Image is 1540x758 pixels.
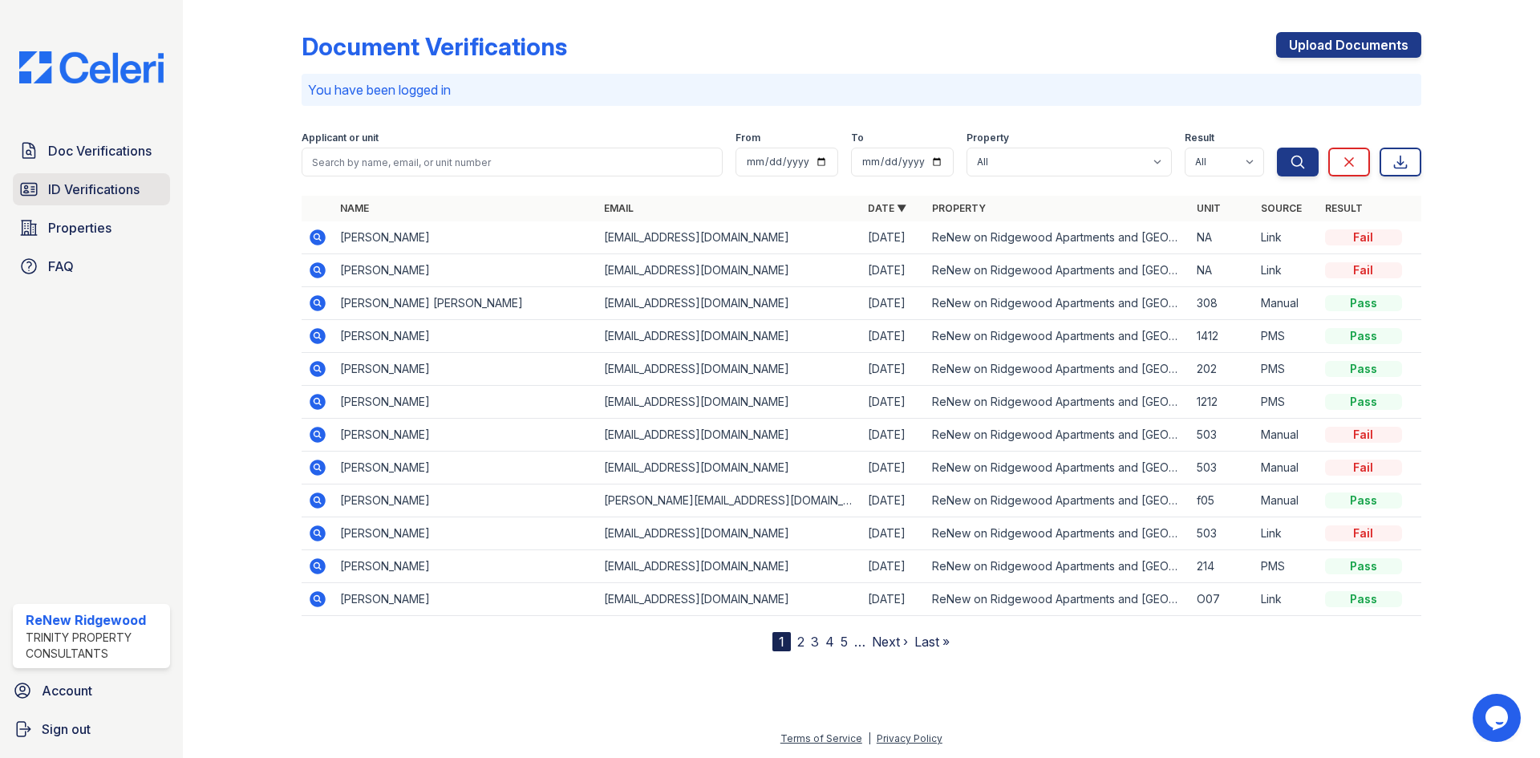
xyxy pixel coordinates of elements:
iframe: chat widget [1473,694,1524,742]
td: [PERSON_NAME] [334,452,598,484]
label: Result [1185,132,1214,144]
td: [DATE] [861,583,926,616]
td: ReNew on Ridgewood Apartments and [GEOGRAPHIC_DATA] [926,353,1189,386]
a: Last » [914,634,950,650]
a: Property [932,202,986,214]
td: NA [1190,254,1254,287]
td: [DATE] [861,221,926,254]
td: [DATE] [861,353,926,386]
td: 308 [1190,287,1254,320]
a: Terms of Service [780,732,862,744]
td: [EMAIL_ADDRESS][DOMAIN_NAME] [598,517,861,550]
td: [PERSON_NAME] [334,254,598,287]
a: Unit [1197,202,1221,214]
a: Next › [872,634,908,650]
img: CE_Logo_Blue-a8612792a0a2168367f1c8372b55b34899dd931a85d93a1a3d3e32e68fde9ad4.png [6,51,176,83]
td: PMS [1254,320,1319,353]
span: Properties [48,218,111,237]
td: PMS [1254,353,1319,386]
td: Link [1254,583,1319,616]
td: [EMAIL_ADDRESS][DOMAIN_NAME] [598,550,861,583]
td: O07 [1190,583,1254,616]
a: Result [1325,202,1363,214]
td: [EMAIL_ADDRESS][DOMAIN_NAME] [598,353,861,386]
div: Pass [1325,361,1402,377]
span: Doc Verifications [48,141,152,160]
td: [DATE] [861,484,926,517]
a: 3 [811,634,819,650]
td: NA [1190,221,1254,254]
span: Sign out [42,719,91,739]
a: ID Verifications [13,173,170,205]
td: ReNew on Ridgewood Apartments and [GEOGRAPHIC_DATA] [926,583,1189,616]
td: [DATE] [861,419,926,452]
a: Email [604,202,634,214]
td: [EMAIL_ADDRESS][DOMAIN_NAME] [598,287,861,320]
div: 1 [772,632,791,651]
td: [PERSON_NAME] [334,353,598,386]
td: ReNew on Ridgewood Apartments and [GEOGRAPHIC_DATA] [926,320,1189,353]
td: PMS [1254,550,1319,583]
a: Upload Documents [1276,32,1421,58]
span: ID Verifications [48,180,140,199]
div: Fail [1325,262,1402,278]
a: Sign out [6,713,176,745]
td: [EMAIL_ADDRESS][DOMAIN_NAME] [598,254,861,287]
div: Pass [1325,394,1402,410]
td: ReNew on Ridgewood Apartments and [GEOGRAPHIC_DATA] [926,452,1189,484]
td: [DATE] [861,452,926,484]
label: To [851,132,864,144]
td: 1412 [1190,320,1254,353]
td: 503 [1190,452,1254,484]
a: Properties [13,212,170,244]
td: 503 [1190,517,1254,550]
a: Name [340,202,369,214]
td: [EMAIL_ADDRESS][DOMAIN_NAME] [598,583,861,616]
label: Applicant or unit [302,132,379,144]
td: Manual [1254,419,1319,452]
td: ReNew on Ridgewood Apartments and [GEOGRAPHIC_DATA] [926,484,1189,517]
td: [PERSON_NAME] [PERSON_NAME] [334,287,598,320]
a: FAQ [13,250,170,282]
div: Fail [1325,460,1402,476]
a: 4 [825,634,834,650]
td: ReNew on Ridgewood Apartments and [GEOGRAPHIC_DATA] [926,287,1189,320]
td: ReNew on Ridgewood Apartments and [GEOGRAPHIC_DATA] [926,550,1189,583]
td: [DATE] [861,550,926,583]
td: [EMAIL_ADDRESS][DOMAIN_NAME] [598,320,861,353]
td: [DATE] [861,320,926,353]
div: Pass [1325,591,1402,607]
div: Fail [1325,229,1402,245]
span: FAQ [48,257,74,276]
div: | [868,732,871,744]
label: Property [967,132,1009,144]
td: [PERSON_NAME] [334,583,598,616]
p: You have been logged in [308,80,1415,99]
td: Manual [1254,484,1319,517]
td: [EMAIL_ADDRESS][DOMAIN_NAME] [598,221,861,254]
td: PMS [1254,386,1319,419]
td: [PERSON_NAME][EMAIL_ADDRESS][DOMAIN_NAME] [598,484,861,517]
td: 503 [1190,419,1254,452]
td: Link [1254,517,1319,550]
div: Pass [1325,558,1402,574]
a: Date ▼ [868,202,906,214]
div: Trinity Property Consultants [26,630,164,662]
td: [PERSON_NAME] [334,517,598,550]
td: [EMAIL_ADDRESS][DOMAIN_NAME] [598,452,861,484]
input: Search by name, email, or unit number [302,148,723,176]
a: Source [1261,202,1302,214]
a: 2 [797,634,804,650]
td: [PERSON_NAME] [334,386,598,419]
td: [PERSON_NAME] [334,221,598,254]
div: Fail [1325,427,1402,443]
div: Document Verifications [302,32,567,61]
td: [PERSON_NAME] [334,484,598,517]
a: Privacy Policy [877,732,942,744]
td: ReNew on Ridgewood Apartments and [GEOGRAPHIC_DATA] [926,419,1189,452]
td: 214 [1190,550,1254,583]
td: [DATE] [861,254,926,287]
td: [EMAIL_ADDRESS][DOMAIN_NAME] [598,386,861,419]
td: f05 [1190,484,1254,517]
